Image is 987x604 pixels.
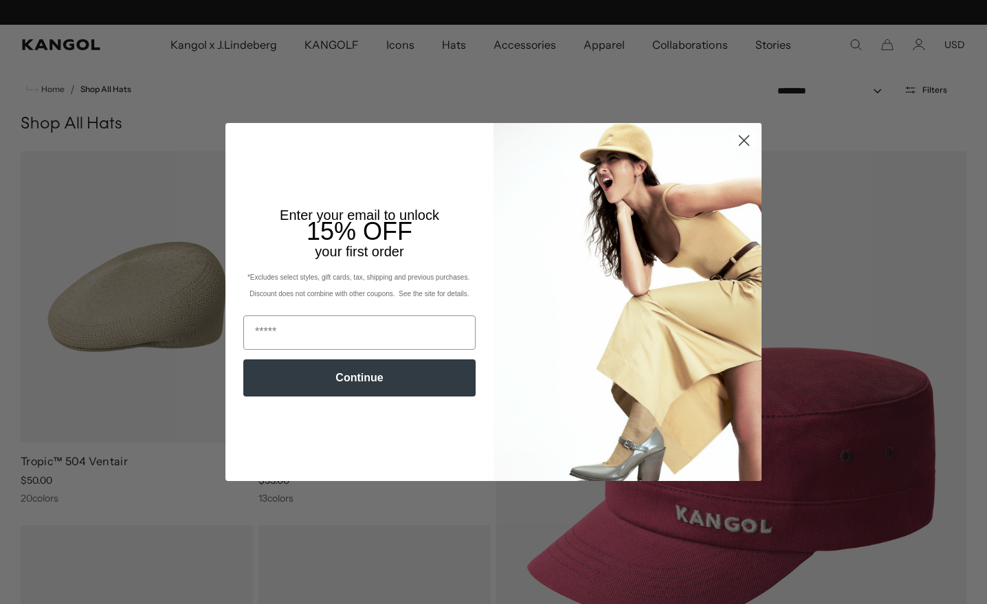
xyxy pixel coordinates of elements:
[280,208,439,223] span: Enter your email to unlock
[307,217,412,245] span: 15% OFF
[243,315,476,350] input: Email
[493,123,762,480] img: 93be19ad-e773-4382-80b9-c9d740c9197f.jpeg
[315,244,403,259] span: your first order
[243,359,476,396] button: Continue
[247,273,472,298] span: *Excludes select styles, gift cards, tax, shipping and previous purchases. Discount does not comb...
[732,128,756,153] button: Close dialog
